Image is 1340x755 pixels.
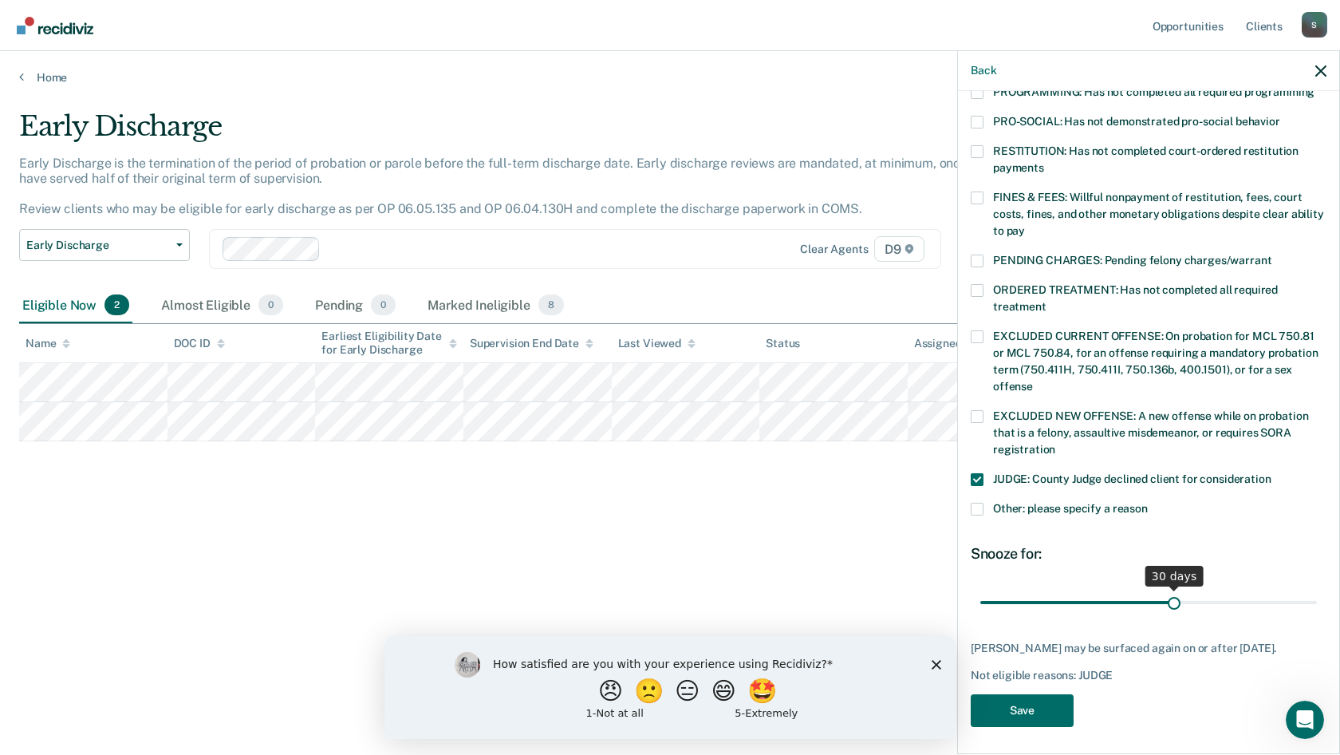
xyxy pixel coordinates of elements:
div: Not eligible reasons: JUDGE [971,669,1326,682]
span: FINES & FEES: Willful nonpayment of restitution, fees, court costs, fines, and other monetary obl... [993,191,1324,237]
span: PROGRAMMING: Has not completed all required programming [993,85,1314,98]
span: 0 [371,294,396,315]
div: Clear agents [800,243,868,256]
iframe: Survey by Kim from Recidiviz [384,636,956,739]
div: Almost Eligible [158,288,286,323]
div: Early Discharge [19,110,1024,156]
div: Snooze for: [971,545,1326,563]
span: PRO-SOCIAL: Has not demonstrated pro-social behavior [993,115,1280,128]
a: Home [19,70,1321,85]
div: Eligible Now [19,288,132,323]
span: EXCLUDED NEW OFFENSE: A new offense while on probation that is a felony, assaultive misdemeanor, ... [993,409,1308,456]
span: EXCLUDED CURRENT OFFENSE: On probation for MCL 750.81 or MCL 750.84, for an offense requiring a m... [993,330,1318,393]
div: DOC ID [174,337,225,350]
button: Profile dropdown button [1302,12,1327,38]
img: Recidiviz [17,17,93,34]
span: ORDERED TREATMENT: Has not completed all required treatment [993,283,1278,313]
div: Assigned to [914,337,989,350]
div: Earliest Eligibility Date for Early Discharge [321,330,457,357]
div: Marked Ineligible [424,288,567,323]
iframe: Intercom live chat [1286,701,1324,739]
span: PENDING CHARGES: Pending felony charges/warrant [993,254,1271,267]
span: Other: please specify a reason [993,502,1148,515]
div: [PERSON_NAME] may be surfaced again on or after [DATE]. [971,642,1326,655]
span: Early Discharge [26,239,170,252]
div: Name [26,337,70,350]
div: Status [766,337,800,350]
span: D9 [874,236,924,262]
span: 0 [258,294,283,315]
span: RESTITUTION: Has not completed court-ordered restitution payments [993,144,1299,174]
p: Early Discharge is the termination of the period of probation or parole before the full-term disc... [19,156,1010,217]
div: 30 days [1145,566,1204,587]
div: S [1302,12,1327,38]
div: Last Viewed [618,337,696,350]
span: 2 [104,294,129,315]
div: Pending [312,288,399,323]
span: JUDGE: County Judge declined client for consideration [993,472,1271,485]
button: Save [971,694,1074,727]
button: Back [971,64,996,77]
span: 8 [538,294,564,315]
div: Supervision End Date [470,337,593,350]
